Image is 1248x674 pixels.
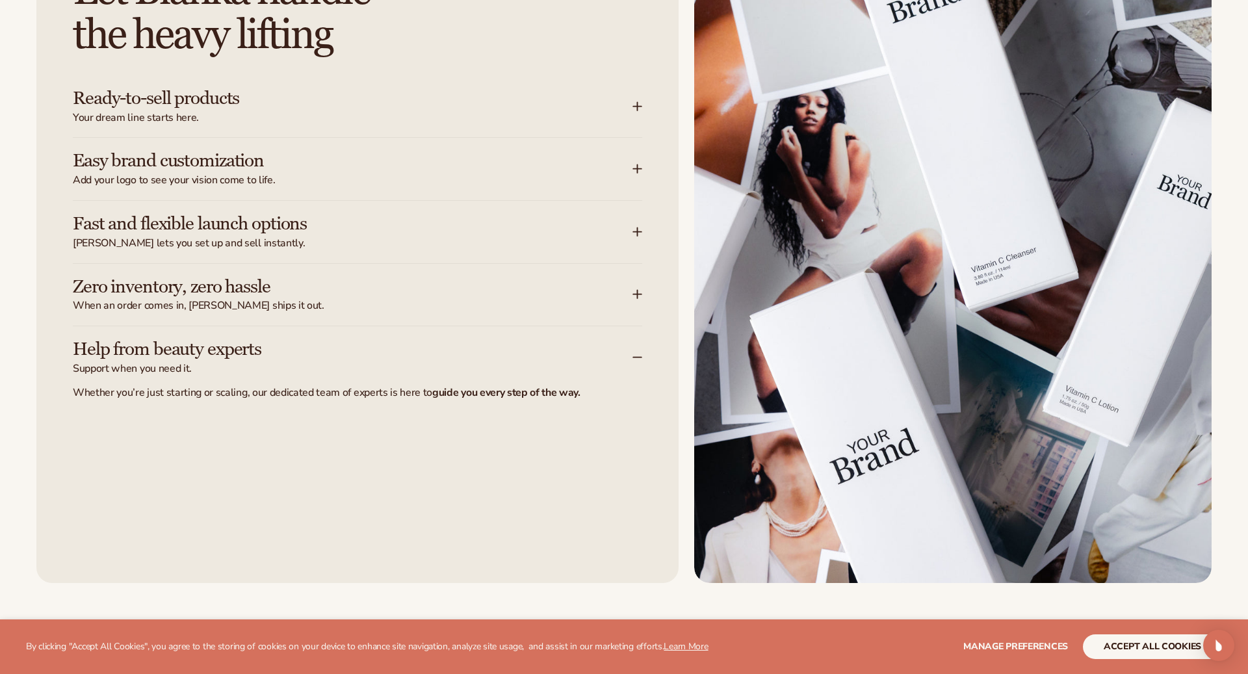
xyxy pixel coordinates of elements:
[73,237,632,250] span: [PERSON_NAME] lets you set up and sell instantly.
[73,277,593,297] h3: Zero inventory, zero hassle
[73,151,593,171] h3: Easy brand customization
[73,111,632,125] span: Your dream line starts here.
[73,339,593,359] h3: Help from beauty experts
[73,88,593,109] h3: Ready-to-sell products
[73,362,632,376] span: Support when you need it.
[1203,630,1234,661] div: Open Intercom Messenger
[963,634,1068,659] button: Manage preferences
[73,174,632,187] span: Add your logo to see your vision come to life.
[26,642,708,653] p: By clicking "Accept All Cookies", you agree to the storing of cookies on your device to enhance s...
[73,386,627,400] p: Whether you’re just starting or scaling, our dedicated team of experts is here to
[432,385,580,400] strong: guide you every step of the way.
[73,299,632,313] span: When an order comes in, [PERSON_NAME] ships it out.
[664,640,708,653] a: Learn More
[963,640,1068,653] span: Manage preferences
[73,214,593,234] h3: Fast and flexible launch options
[1083,634,1222,659] button: accept all cookies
